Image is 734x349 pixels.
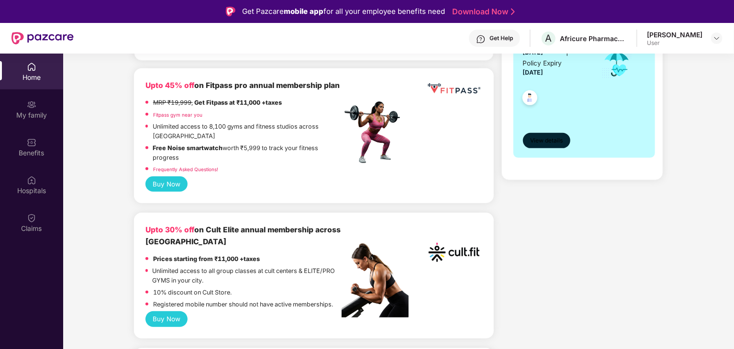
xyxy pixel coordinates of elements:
img: svg+xml;base64,PHN2ZyBpZD0iSGVscC0zMngzMiIgeG1sbnM9Imh0dHA6Ly93d3cudzMub3JnLzIwMDAvc3ZnIiB3aWR0aD... [476,34,486,44]
div: Get Pazcare for all your employee benefits need [242,6,445,17]
div: User [647,39,702,47]
img: svg+xml;base64,PHN2ZyB3aWR0aD0iMjAiIGhlaWdodD0iMjAiIHZpZXdCb3g9IjAgMCAyMCAyMCIgZmlsbD0ibm9uZSIgeG... [27,100,36,109]
img: fppp.png [426,80,482,98]
div: Get Help [489,34,513,42]
img: svg+xml;base64,PHN2ZyBpZD0iSG9tZSIgeG1sbnM9Imh0dHA6Ly93d3cudzMub3JnLzIwMDAvc3ZnIiB3aWR0aD0iMjAiIG... [27,62,36,72]
strong: Free Noise smartwatch [153,144,223,152]
img: fpp.png [342,99,409,166]
p: Unlimited access to all group classes at cult centers & ELITE/PRO GYMS in your city. [153,266,342,285]
button: Buy Now [145,176,188,192]
img: pc2.png [342,243,409,317]
img: svg+xml;base64,PHN2ZyBpZD0iRHJvcGRvd24tMzJ4MzIiIHhtbG5zPSJodHRwOi8vd3d3LnczLm9yZy8yMDAwL3N2ZyIgd2... [713,34,721,42]
img: svg+xml;base64,PHN2ZyB4bWxucz0iaHR0cDovL3d3dy53My5vcmcvMjAwMC9zdmciIHdpZHRoPSI0OC45NDMiIGhlaWdodD... [518,87,542,111]
img: svg+xml;base64,PHN2ZyBpZD0iQ2xhaW0iIHhtbG5zPSJodHRwOi8vd3d3LnczLm9yZy8yMDAwL3N2ZyIgd2lkdGg9IjIwIi... [27,213,36,223]
p: Unlimited access to 8,100 gyms and fitness studios across [GEOGRAPHIC_DATA] [153,122,342,141]
b: Upto 30% off [145,225,194,234]
a: Frequently Asked Questions! [153,166,218,172]
button: Buy Now [145,311,188,327]
del: MRP ₹19,999, [153,99,193,106]
img: Logo [226,7,235,16]
span: View details [530,136,563,145]
b: on Cult Elite annual membership across [GEOGRAPHIC_DATA] [145,225,341,246]
b: Upto 45% off [145,81,194,90]
img: cult.png [426,224,482,280]
img: New Pazcare Logo [11,32,74,44]
strong: Get Fitpass at ₹11,000 +taxes [194,99,282,106]
button: View details [523,133,570,148]
span: [DATE] [523,69,544,76]
strong: mobile app [284,7,323,16]
img: icon [601,48,633,79]
strong: Prices starting from ₹11,000 +taxes [153,255,260,262]
img: svg+xml;base64,PHN2ZyBpZD0iQmVuZWZpdHMiIHhtbG5zPSJodHRwOi8vd3d3LnczLm9yZy8yMDAwL3N2ZyIgd2lkdGg9Ij... [27,138,36,147]
div: Africure Pharmaceuticals ([GEOGRAPHIC_DATA]) Private [560,34,627,43]
img: svg+xml;base64,PHN2ZyBpZD0iSG9zcGl0YWxzIiB4bWxucz0iaHR0cDovL3d3dy53My5vcmcvMjAwMC9zdmciIHdpZHRoPS... [27,175,36,185]
img: Stroke [511,7,515,17]
span: A [545,33,552,44]
b: on Fitpass pro annual membership plan [145,81,340,90]
a: Download Now [452,7,512,17]
div: Policy Expiry [523,58,562,68]
p: Registered mobile number should not have active memberships. [153,300,333,309]
a: Fitpass gym near you [153,112,202,118]
p: worth ₹5,999 to track your fitness progress [153,143,342,163]
p: 10% discount on Cult Store. [153,288,232,297]
div: [PERSON_NAME] [647,30,702,39]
